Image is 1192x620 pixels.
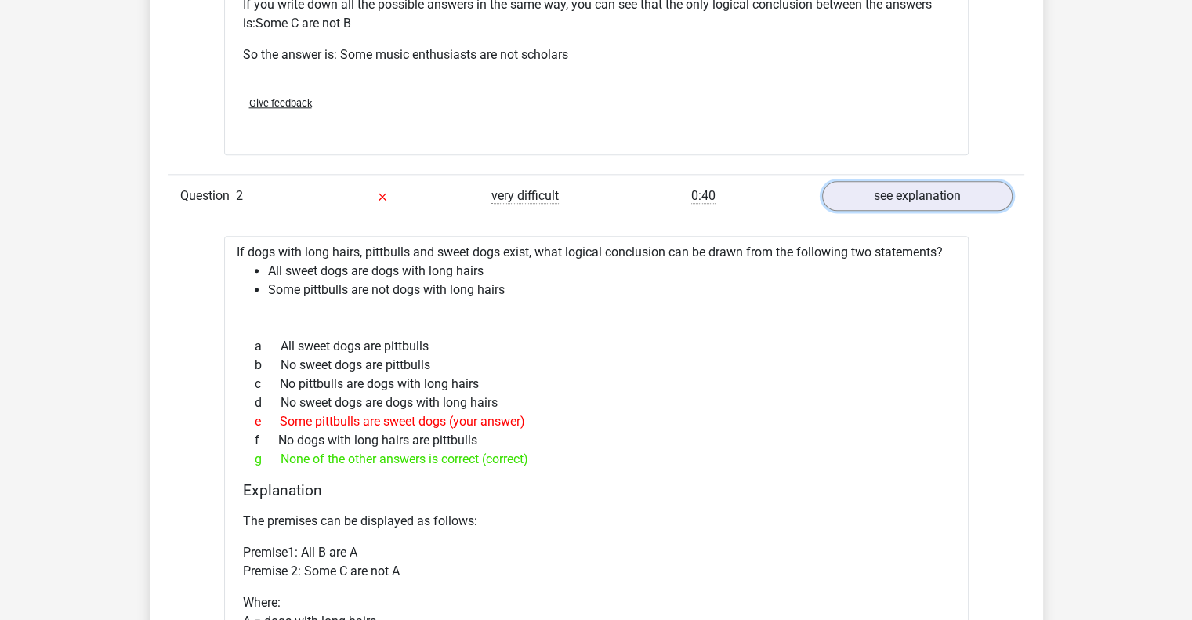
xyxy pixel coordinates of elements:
li: Some pittbulls are not dogs with long hairs [268,281,956,299]
span: 2 [236,188,243,203]
span: c [255,375,280,393]
div: All sweet dogs are pittbulls [243,337,950,356]
div: None of the other answers is correct (correct) [243,450,950,469]
div: No dogs with long hairs are pittbulls [243,431,950,450]
span: f [255,431,278,450]
h4: Explanation [243,481,950,499]
p: Premise1: All B are A Premise 2: Some C are not A [243,543,950,581]
li: All sweet dogs are dogs with long hairs [268,262,956,281]
a: see explanation [822,181,1013,211]
span: g [255,450,281,469]
span: Question [180,187,236,205]
div: No sweet dogs are pittbulls [243,356,950,375]
span: e [255,412,280,431]
div: Some pittbulls are sweet dogs (your answer) [243,412,950,431]
span: very difficult [491,188,559,204]
span: b [255,356,281,375]
div: No pittbulls are dogs with long hairs [243,375,950,393]
div: No sweet dogs are dogs with long hairs [243,393,950,412]
p: So the answer is: Some music enthusiasts are not scholars [243,45,950,64]
span: d [255,393,281,412]
p: The premises can be displayed as follows: [243,512,950,531]
span: a [255,337,281,356]
span: 0:40 [691,188,716,204]
span: Give feedback [249,97,312,109]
